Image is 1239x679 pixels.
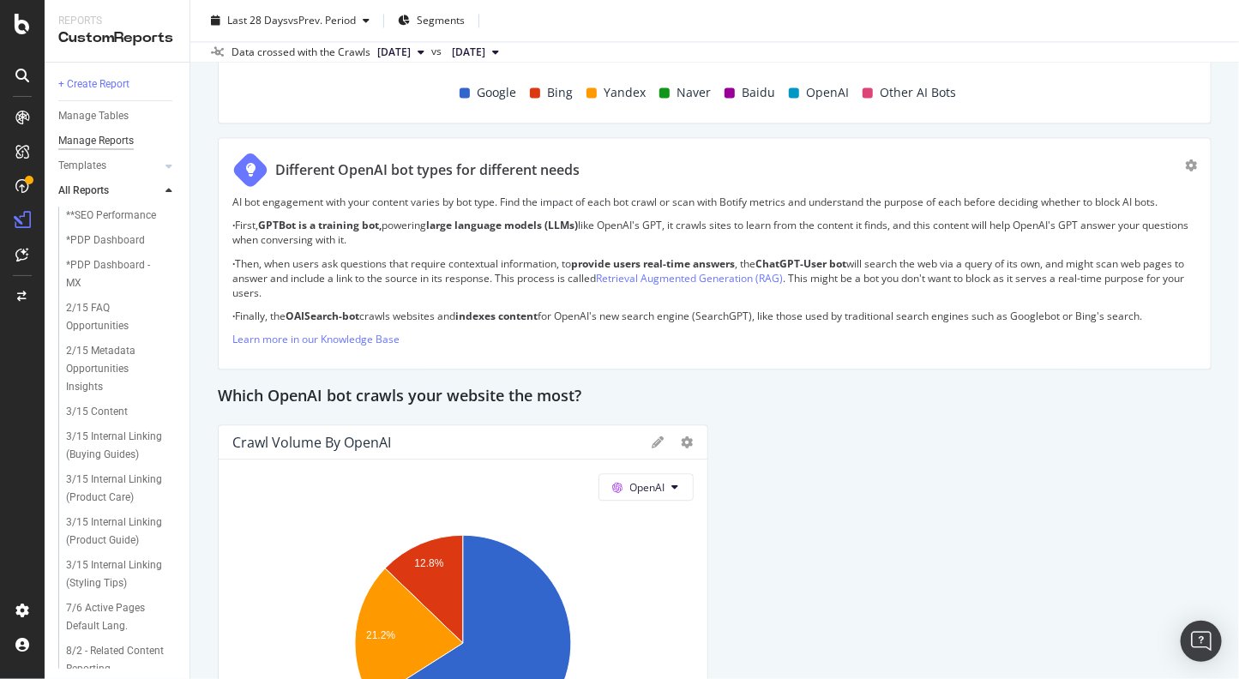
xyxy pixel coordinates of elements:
a: 8/2 - Related Content Reporting [66,642,177,678]
button: Segments [391,7,472,34]
div: Open Intercom Messenger [1181,621,1222,662]
div: **SEO Performance [66,207,156,225]
strong: GPTBot is a training bot, [258,218,382,232]
a: + Create Report [58,75,177,93]
strong: provide users real-time answers [571,256,735,271]
a: All Reports [58,182,160,200]
strong: OAISearch-bot [286,309,359,323]
div: 3/15 Internal Linking (Product Care) [66,471,167,507]
div: CustomReports [58,28,176,48]
div: Manage Tables [58,107,129,125]
a: 2/15 FAQ Opportunities [66,299,177,335]
div: Reports [58,14,176,28]
strong: · [232,309,235,323]
div: 3/15 Content [66,403,128,421]
div: Different OpenAI bot types for different needs [275,160,580,180]
span: OpenAI [806,82,849,103]
div: 2/15 Metadata Opportunities Insights [66,342,167,396]
button: OpenAI [598,473,694,501]
div: Crawl Volume by OpenAI [232,434,391,451]
div: 3/15 Internal Linking (Product Guide) [66,514,167,550]
a: *PDP Dashboard [66,231,177,249]
strong: · [232,218,235,232]
div: + Create Report [58,75,129,93]
span: Other AI Bots [880,82,956,103]
div: Different OpenAI bot types for different needsAI bot engagement with your content varies by bot t... [218,137,1212,370]
span: vs [431,44,445,59]
p: Then, when users ask questions that require contextual information, to , the will search the web ... [232,256,1197,300]
a: 3/15 Internal Linking (Product Guide) [66,514,177,550]
div: 8/2 - Related Content Reporting [66,642,165,678]
span: Google [477,82,516,103]
a: Learn more in our Knowledge Base [232,332,400,346]
text: 21.2% [366,629,395,641]
a: 3/15 Internal Linking (Buying Guides) [66,428,177,464]
p: Finally, the crawls websites and for OpenAI's new search engine (SearchGPT), like those used by t... [232,309,1197,323]
div: 7/6 Active Pages Default Lang. [66,599,165,635]
a: 3/15 Internal Linking (Styling Tips) [66,556,177,592]
strong: · [232,256,235,271]
div: Manage Reports [58,132,134,150]
div: *PDP Dashboard - MX [66,256,161,292]
div: All Reports [58,182,109,200]
span: Baidu [742,82,775,103]
div: Templates [58,157,106,175]
span: Yandex [604,82,646,103]
a: Retrieval Augmented Generation (RAG) [596,271,783,285]
p: First, powering like OpenAI's GPT, it crawls sites to learn from the content it finds, and this c... [232,218,1197,247]
button: [DATE] [370,42,431,63]
span: Last 28 Days [227,13,288,27]
a: 3/15 Content [66,403,177,421]
span: Bing [547,82,573,103]
span: 2025 Aug. 16th [452,45,485,60]
a: Templates [58,157,160,175]
p: AI bot engagement with your content varies by bot type. Find the impact of each bot crawl or scan... [232,195,1197,209]
a: **SEO Performance [66,207,177,225]
div: 3/15 Internal Linking (Styling Tips) [66,556,166,592]
a: *PDP Dashboard - MX [66,256,177,292]
div: gear [1185,159,1197,171]
a: Manage Tables [58,107,177,125]
strong: ChatGPT-User bot [755,256,846,271]
div: Data crossed with the Crawls [232,45,370,60]
span: Segments [417,13,465,27]
span: vs Prev. Period [288,13,356,27]
a: 7/6 Active Pages Default Lang. [66,599,177,635]
div: 2/15 FAQ Opportunities [66,299,162,335]
text: 12.8% [414,558,443,570]
strong: large language models (LLMs) [426,218,578,232]
h2: Which OpenAI bot crawls your website the most? [218,383,581,411]
button: [DATE] [445,42,506,63]
a: 2/15 Metadata Opportunities Insights [66,342,177,396]
div: 3/15 Internal Linking (Buying Guides) [66,428,167,464]
span: OpenAI [630,480,665,495]
div: Which OpenAI bot crawls your website the most? [218,383,1212,411]
a: Manage Reports [58,132,177,150]
span: 2025 Sep. 13th [377,45,411,60]
span: Naver [677,82,711,103]
div: *PDP Dashboard [66,231,145,249]
strong: indexes content [455,309,538,323]
a: 3/15 Internal Linking (Product Care) [66,471,177,507]
button: Last 28 DaysvsPrev. Period [204,7,376,34]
